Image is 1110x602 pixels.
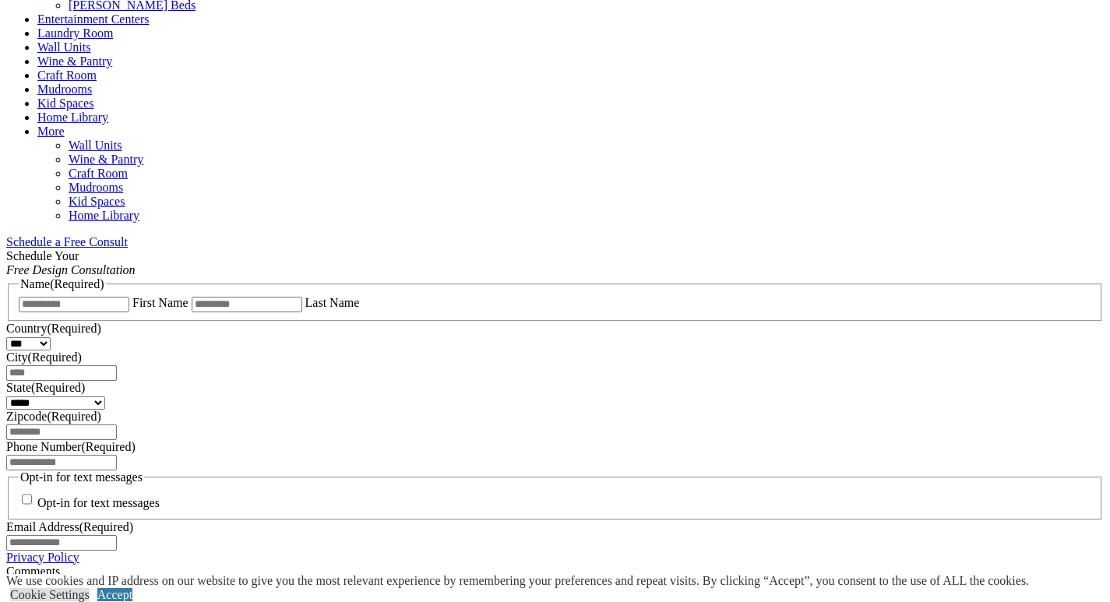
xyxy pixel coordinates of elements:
a: Wall Units [37,40,90,54]
a: Craft Room [37,69,97,82]
label: Phone Number [6,440,136,453]
a: Wine & Pantry [37,55,112,68]
label: Last Name [305,296,360,309]
label: First Name [132,296,189,309]
a: Home Library [69,209,139,222]
a: Kid Spaces [69,195,125,208]
label: Email Address [6,520,133,533]
a: Laundry Room [37,26,113,40]
label: Opt-in for text messages [37,497,160,510]
span: (Required) [50,277,104,290]
span: (Required) [47,322,100,335]
legend: Opt-in for text messages [19,470,144,484]
span: (Required) [79,520,133,533]
a: Kid Spaces [37,97,93,110]
label: State [6,381,85,394]
a: Wine & Pantry [69,153,143,166]
a: Schedule a Free Consult (opens a dropdown menu) [6,235,128,248]
a: Home Library [37,111,108,124]
a: More menu text will display only on big screen [37,125,65,138]
legend: Name [19,277,106,291]
a: Cookie Settings [10,588,90,601]
label: Country [6,322,101,335]
a: Privacy Policy [6,551,79,564]
a: Craft Room [69,167,128,180]
a: Wall Units [69,139,122,152]
span: (Required) [81,440,135,453]
em: Free Design Consultation [6,263,136,276]
a: Mudrooms [69,181,123,194]
div: We use cookies and IP address on our website to give you the most relevant experience by remember... [6,574,1029,588]
a: Accept [97,588,132,601]
span: (Required) [47,410,100,423]
span: (Required) [28,350,82,364]
a: Mudrooms [37,83,92,96]
span: Schedule Your [6,249,136,276]
label: Zipcode [6,410,101,423]
label: City [6,350,82,364]
label: Comments [6,565,60,578]
a: Entertainment Centers [37,12,150,26]
span: (Required) [31,381,85,394]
